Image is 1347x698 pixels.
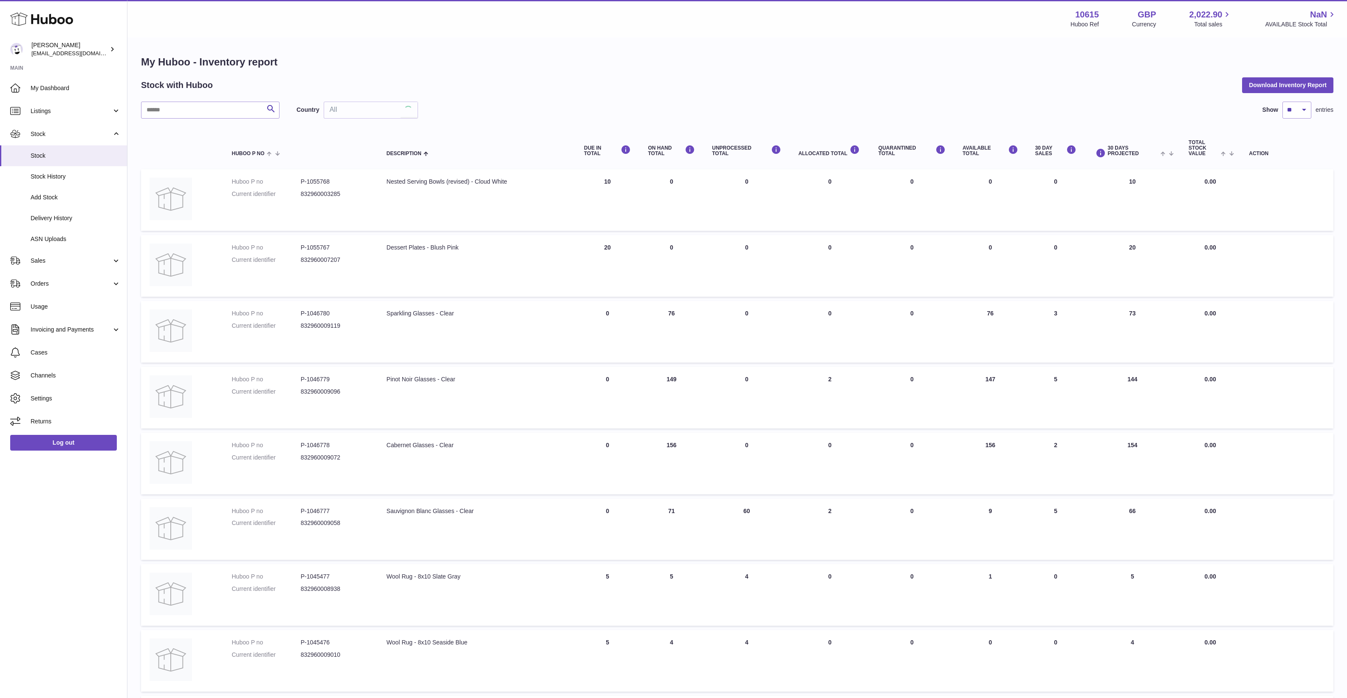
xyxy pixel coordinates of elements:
div: Cabernet Glasses - Clear [387,441,567,449]
td: 0 [576,367,640,428]
td: 5 [576,630,640,692]
dt: Huboo P no [232,244,300,252]
dt: Current identifier [232,454,300,462]
dt: Current identifier [232,519,300,527]
td: 5 [1085,564,1180,626]
td: 0 [576,499,640,560]
span: 0 [910,178,914,185]
div: QUARANTINED Total [878,145,946,156]
span: Channels [31,372,121,380]
td: 0 [576,433,640,494]
dd: 832960008938 [301,585,370,593]
span: Add Stock [31,193,121,201]
div: Pinot Noir Glasses - Clear [387,375,567,383]
td: 0 [790,630,870,692]
span: AVAILABLE Stock Total [1265,20,1337,28]
span: 0 [910,508,914,514]
dt: Huboo P no [232,441,300,449]
dt: Huboo P no [232,309,300,318]
dd: P-1055768 [301,178,370,186]
a: Log out [10,435,117,450]
img: product image [150,441,192,484]
span: Sales [31,257,112,265]
td: 10 [576,169,640,231]
span: 0.00 [1205,178,1216,185]
dd: P-1045476 [301,638,370,647]
button: Download Inventory Report [1242,77,1333,93]
div: Wool Rug - 8x10 Seaside Blue [387,638,567,647]
td: 5 [639,564,703,626]
td: 5 [1027,499,1085,560]
td: 20 [1085,235,1180,297]
div: UNPROCESSED Total [712,145,781,156]
dd: P-1045477 [301,573,370,581]
td: 154 [1085,433,1180,494]
strong: 10615 [1075,9,1099,20]
img: product image [150,244,192,286]
dd: 832960009072 [301,454,370,462]
dd: 832960009119 [301,322,370,330]
td: 0 [790,169,870,231]
a: 2,022.90 Total sales [1189,9,1232,28]
h1: My Huboo - Inventory report [141,55,1333,69]
dd: P-1046779 [301,375,370,383]
td: 0 [790,301,870,363]
dd: 832960009010 [301,651,370,659]
td: 0 [790,235,870,297]
strong: GBP [1138,9,1156,20]
dd: P-1046778 [301,441,370,449]
td: 20 [576,235,640,297]
td: 2 [790,367,870,428]
span: Total sales [1194,20,1232,28]
td: 0 [576,301,640,363]
td: 156 [954,433,1027,494]
span: Huboo P no [232,151,264,156]
label: Country [297,106,319,114]
td: 1 [954,564,1027,626]
div: ON HAND Total [648,145,695,156]
span: NaN [1310,9,1327,20]
div: Huboo Ref [1070,20,1099,28]
dt: Current identifier [232,190,300,198]
td: 71 [639,499,703,560]
span: Invoicing and Payments [31,326,112,334]
td: 4 [1085,630,1180,692]
img: internalAdmin-10615@internal.huboo.com [10,43,23,56]
span: 0.00 [1205,442,1216,448]
td: 3 [1027,301,1085,363]
span: entries [1316,106,1333,114]
dt: Huboo P no [232,507,300,515]
dd: 832960003285 [301,190,370,198]
div: Action [1249,151,1325,156]
dd: 832960009096 [301,388,370,396]
td: 0 [703,169,790,231]
img: product image [150,375,192,418]
img: product image [150,573,192,615]
span: 0 [910,244,914,251]
td: 0 [954,169,1027,231]
span: ASN Uploads [31,235,121,243]
span: My Dashboard [31,84,121,92]
td: 0 [639,235,703,297]
td: 9 [954,499,1027,560]
span: Stock History [31,173,121,181]
td: 76 [639,301,703,363]
td: 0 [790,433,870,494]
dt: Huboo P no [232,178,300,186]
span: Orders [31,280,112,288]
td: 0 [703,433,790,494]
dt: Huboo P no [232,638,300,647]
dt: Current identifier [232,585,300,593]
img: product image [150,638,192,681]
div: Sparkling Glasses - Clear [387,309,567,318]
span: Stock [31,130,112,138]
img: product image [150,309,192,352]
td: 4 [703,630,790,692]
span: 30 DAYS PROJECTED [1108,145,1158,156]
dt: Current identifier [232,651,300,659]
td: 60 [703,499,790,560]
td: 0 [1027,169,1085,231]
label: Show [1262,106,1278,114]
span: Description [387,151,421,156]
div: Nested Serving Bowls (revised) - Cloud White [387,178,567,186]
